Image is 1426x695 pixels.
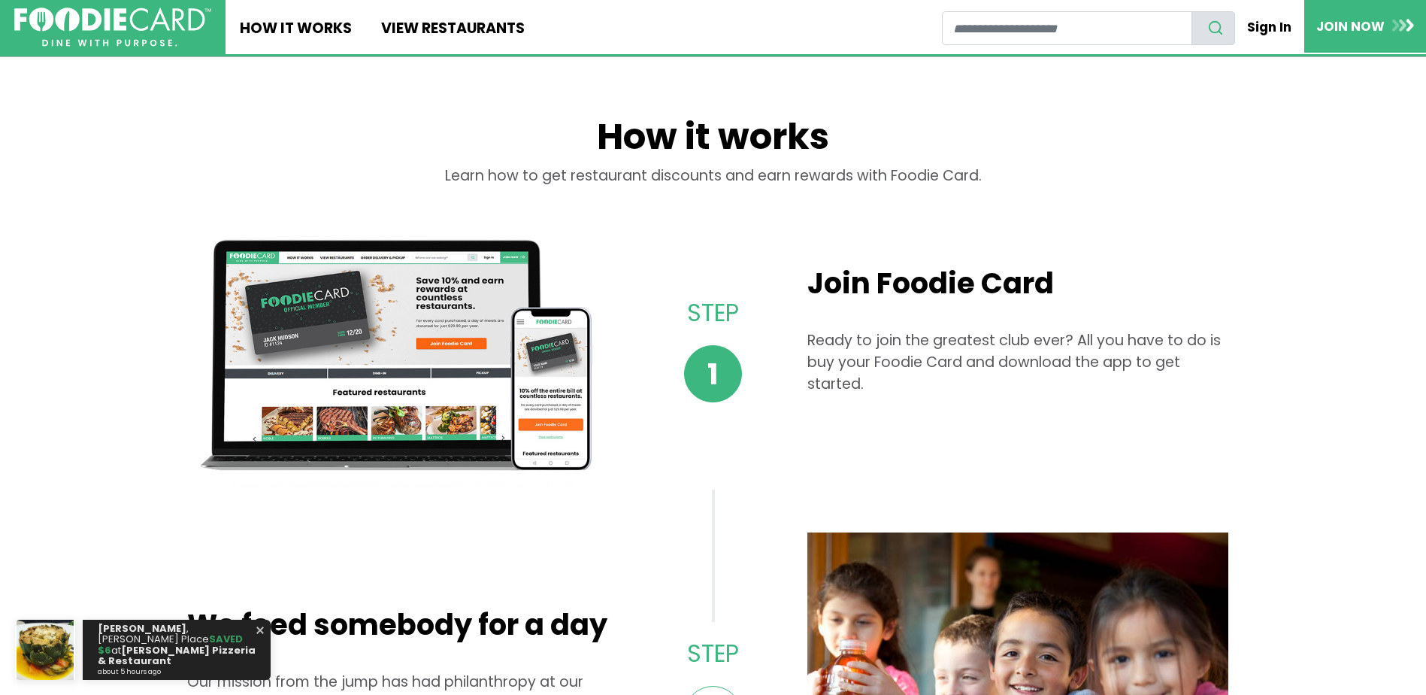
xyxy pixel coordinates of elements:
p: , [PERSON_NAME] Place at [98,624,256,676]
button: search [1191,11,1235,45]
small: about 5 hours ago [98,669,251,676]
div: Learn how to get restaurant discounts and earn rewards with Foodie Card. [187,165,1240,209]
p: Ready to join the greatest club ever? All you have to do is buy your Foodie Card and download the... [807,330,1228,395]
p: Step [656,296,770,331]
h2: Join Foodie Card [807,266,1228,301]
a: Sign In [1235,11,1304,44]
strong: 6 [104,643,111,657]
strong: [PERSON_NAME] Pizzeria & Restaurant [98,643,256,668]
h2: We feed somebody for a day [187,608,608,642]
p: Step [656,636,770,672]
span: 1 [684,345,742,403]
img: FoodieCard; Eat, Drink, Save, Donate [14,8,211,47]
h1: How it works [187,115,1240,165]
strong: SAVED $ [98,632,243,657]
strong: [PERSON_NAME] [98,621,186,636]
img: Webhook [17,620,74,680]
input: restaurant search [942,11,1192,45]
